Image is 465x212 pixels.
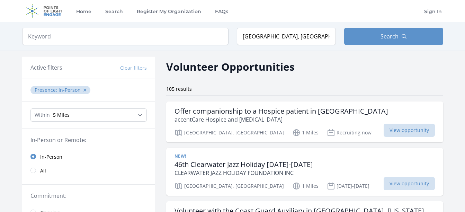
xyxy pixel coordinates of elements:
[175,182,284,190] p: [GEOGRAPHIC_DATA], [GEOGRAPHIC_DATA]
[292,182,319,190] p: 1 Miles
[175,169,313,177] p: CLEARWATER JAZZ HOLIDAY FOUNDATION INC
[166,101,443,142] a: Offer companionship to a Hospice patient in [GEOGRAPHIC_DATA] accentCare Hospice and [MEDICAL_DAT...
[292,129,319,137] p: 1 Miles
[384,124,435,137] span: View opportunity
[175,160,313,169] h3: 46th Clearwater Jazz Holiday [DATE]-[DATE]
[327,182,369,190] p: [DATE]-[DATE]
[327,129,372,137] p: Recruiting now
[166,59,295,74] h2: Volunteer Opportunities
[120,64,147,71] button: Clear filters
[22,150,155,164] a: In-Person
[175,153,186,159] span: New!
[166,148,443,196] a: New! 46th Clearwater Jazz Holiday [DATE]-[DATE] CLEARWATER JAZZ HOLIDAY FOUNDATION INC [GEOGRAPHI...
[344,28,443,45] button: Search
[166,86,192,92] span: 105 results
[30,136,147,144] legend: In-Person or Remote:
[40,153,62,160] span: In-Person
[30,192,147,200] legend: Commitment:
[22,164,155,177] a: All
[175,115,388,124] p: accentCare Hospice and [MEDICAL_DATA]
[83,87,87,94] button: ✕
[237,28,336,45] input: Location
[384,177,435,190] span: View opportunity
[59,87,81,93] span: In-Person
[175,107,388,115] h3: Offer companionship to a Hospice patient in [GEOGRAPHIC_DATA]
[30,108,147,122] select: Search Radius
[22,28,229,45] input: Keyword
[30,63,62,72] h3: Active filters
[175,129,284,137] p: [GEOGRAPHIC_DATA], [GEOGRAPHIC_DATA]
[40,167,46,174] span: All
[35,87,59,93] span: Presence :
[381,32,399,41] span: Search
